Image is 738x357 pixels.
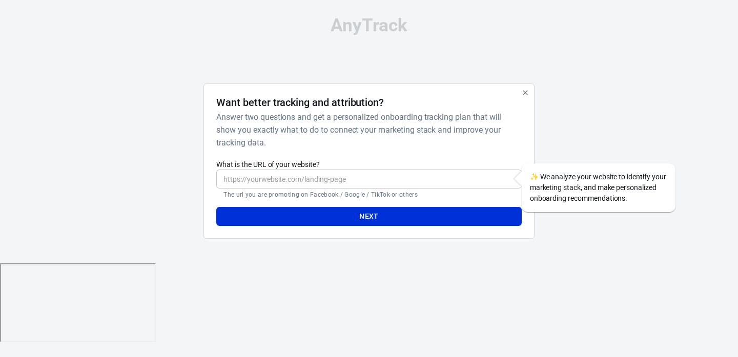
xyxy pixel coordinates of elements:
[113,16,625,34] div: AnyTrack
[522,163,675,212] div: We analyze your website to identify your marketing stack, and make personalized onboarding recomm...
[216,111,517,149] h6: Answer two questions and get a personalized onboarding tracking plan that will show you exactly w...
[216,96,384,109] h4: Want better tracking and attribution?
[223,191,514,199] p: The url you are promoting on Facebook / Google / TikTok or others
[216,170,521,188] input: https://yourwebsite.com/landing-page
[216,159,521,170] label: What is the URL of your website?
[530,173,539,181] span: sparkles
[216,207,521,226] button: Next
